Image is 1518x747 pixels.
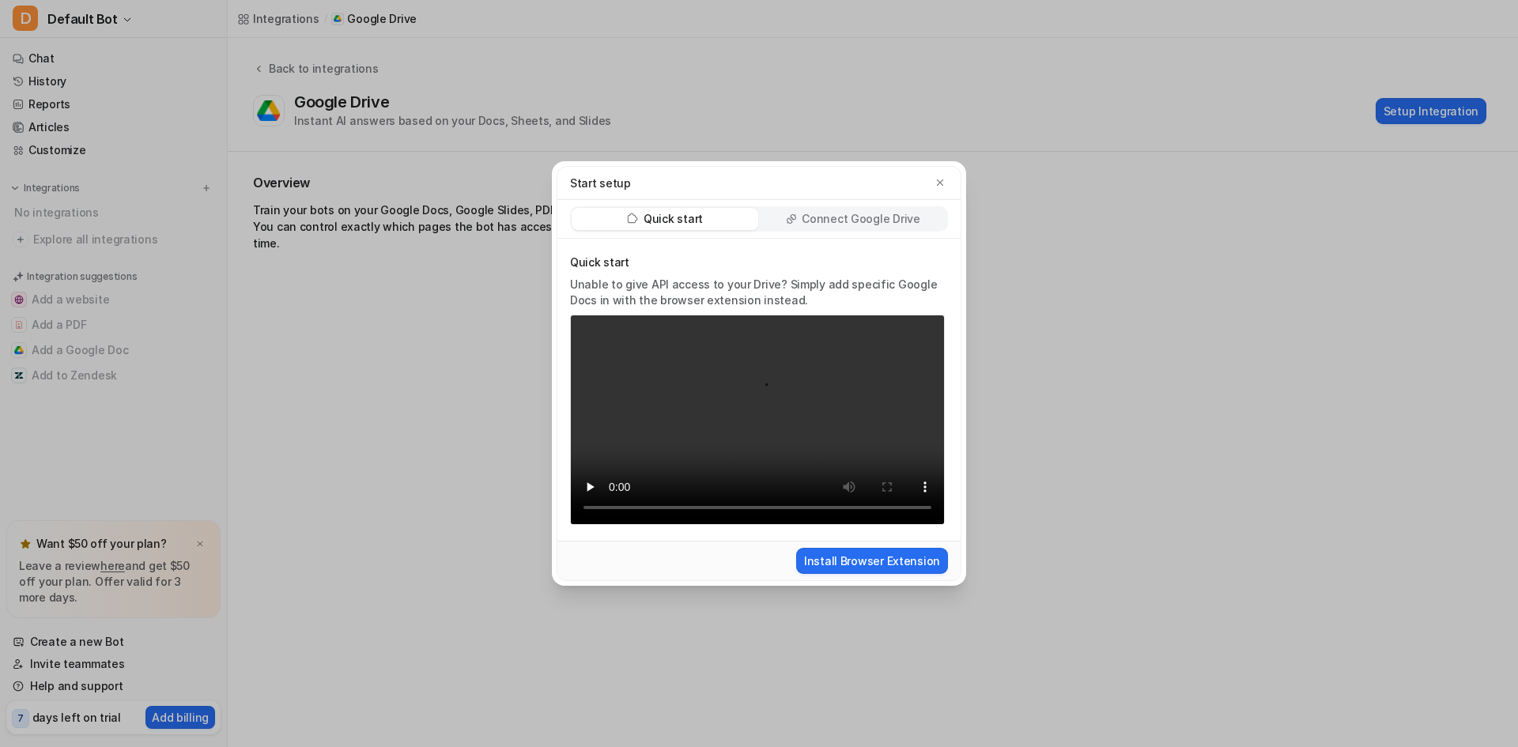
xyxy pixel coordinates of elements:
p: Unable to give API access to your Drive? Simply add specific Google Docs in with the browser exte... [570,277,945,308]
button: Install Browser Extension [796,548,948,574]
p: Connect Google Drive [802,211,919,227]
p: Start setup [570,175,631,191]
p: Quick start [570,255,945,270]
p: Quick start [644,211,703,227]
video: Your browser does not support the video tag. [570,315,945,526]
